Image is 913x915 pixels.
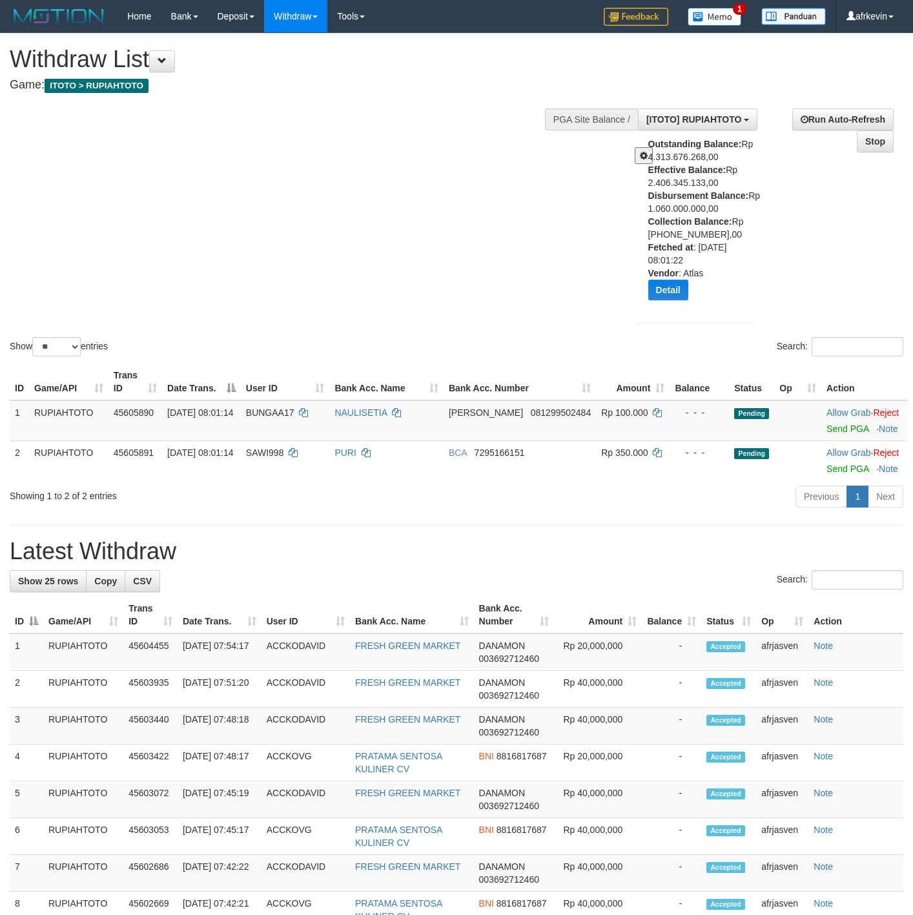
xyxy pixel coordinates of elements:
[642,745,701,781] td: -
[857,130,894,152] a: Stop
[178,745,262,781] td: [DATE] 07:48:17
[808,597,903,633] th: Action
[262,708,350,745] td: ACCKODAVID
[706,641,745,652] span: Accepted
[826,464,868,474] a: Send PGA
[10,818,43,855] td: 6
[701,597,756,633] th: Status: activate to sort column ascending
[10,79,596,92] h4: Game:
[10,745,43,781] td: 4
[648,280,688,300] button: Detail
[355,714,460,725] a: FRESH GREEN MARKET
[479,874,539,885] span: Copy 003692712460 to clipboard
[10,855,43,892] td: 7
[123,745,178,781] td: 45603422
[178,597,262,633] th: Date Trans.: activate to sort column ascending
[114,447,154,458] span: 45605891
[814,751,833,761] a: Note
[648,268,679,278] b: Vendor
[355,751,442,774] a: PRATAMA SENTOSA KULINER CV
[873,447,899,458] a: Reject
[10,539,903,564] h1: Latest Withdraw
[449,447,467,458] span: BCA
[479,727,539,737] span: Copy 003692712460 to clipboard
[10,46,596,72] h1: Withdraw List
[642,855,701,892] td: -
[32,337,81,356] select: Showentries
[475,447,525,458] span: Copy 7295166151 to clipboard
[479,690,539,701] span: Copy 003692712460 to clipboard
[10,708,43,745] td: 3
[846,486,868,508] a: 1
[814,825,833,835] a: Note
[178,855,262,892] td: [DATE] 07:42:22
[642,597,701,633] th: Balance: activate to sort column ascending
[554,745,642,781] td: Rp 20,000,000
[355,788,460,798] a: FRESH GREEN MARKET
[43,818,123,855] td: RUPIAHTOTO
[826,447,873,458] span: ·
[10,6,108,26] img: MOTION_logo.png
[262,781,350,818] td: ACCKODAVID
[262,633,350,671] td: ACCKODAVID
[814,641,833,651] a: Note
[638,108,757,130] button: [ITOTO] RUPIAHTOTO
[334,447,356,458] a: PURI
[642,818,701,855] td: -
[670,364,729,400] th: Balance
[826,407,870,418] a: Allow Grab
[774,364,821,400] th: Op: activate to sort column ascending
[167,407,233,418] span: [DATE] 08:01:14
[554,818,642,855] td: Rp 40,000,000
[10,597,43,633] th: ID: activate to sort column descending
[123,633,178,671] td: 45604455
[706,678,745,689] span: Accepted
[355,641,460,651] a: FRESH GREEN MARKET
[879,424,898,434] a: Note
[814,861,833,872] a: Note
[706,752,745,763] span: Accepted
[756,708,808,745] td: afrjasven
[812,337,903,356] input: Search:
[329,364,444,400] th: Bank Acc. Name: activate to sort column ascending
[108,364,162,400] th: Trans ID: activate to sort column ascending
[29,400,108,441] td: RUPIAHTOTO
[734,448,769,459] span: Pending
[178,708,262,745] td: [DATE] 07:48:18
[497,825,547,835] span: Copy 8816817687 to clipboard
[761,8,826,25] img: panduan.png
[262,818,350,855] td: ACCKOVG
[601,407,648,418] span: Rp 100.000
[350,597,474,633] th: Bank Acc. Name: activate to sort column ascending
[642,633,701,671] td: -
[826,447,870,458] a: Allow Grab
[29,364,108,400] th: Game/API: activate to sort column ascending
[262,597,350,633] th: User ID: activate to sort column ascending
[756,745,808,781] td: afrjasven
[648,139,742,149] b: Outstanding Balance:
[479,801,539,811] span: Copy 003692712460 to clipboard
[167,447,233,458] span: [DATE] 08:01:14
[554,708,642,745] td: Rp 40,000,000
[10,781,43,818] td: 5
[43,671,123,708] td: RUPIAHTOTO
[246,447,284,458] span: SAWI998
[554,781,642,818] td: Rp 40,000,000
[554,597,642,633] th: Amount: activate to sort column ascending
[706,825,745,836] span: Accepted
[675,406,724,419] div: - - -
[648,216,732,227] b: Collection Balance:
[642,708,701,745] td: -
[601,447,648,458] span: Rp 350.000
[688,8,742,26] img: Button%20Memo.svg
[178,671,262,708] td: [DATE] 07:51:20
[729,364,774,400] th: Status
[479,825,494,835] span: BNI
[756,597,808,633] th: Op: activate to sort column ascending
[479,861,526,872] span: DANAMON
[879,464,898,474] a: Note
[545,108,638,130] div: PGA Site Balance /
[114,407,154,418] span: 45605890
[45,79,149,93] span: ITOTO > RUPIAHTOTO
[355,861,460,872] a: FRESH GREEN MARKET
